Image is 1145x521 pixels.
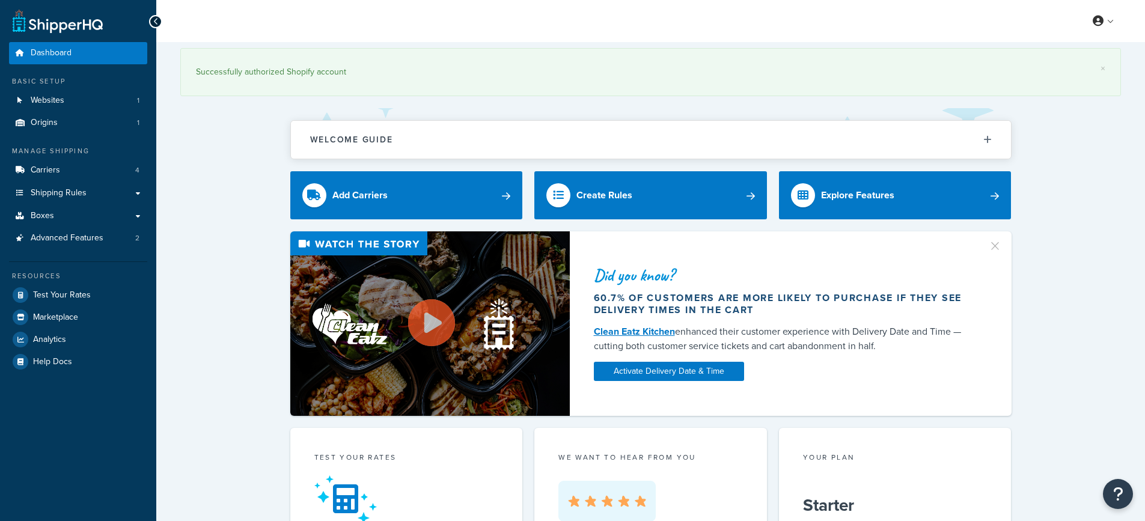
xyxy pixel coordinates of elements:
[594,324,675,338] a: Clean Eatz Kitchen
[1101,64,1105,73] a: ×
[332,187,388,204] div: Add Carriers
[803,452,988,466] div: Your Plan
[9,205,147,227] a: Boxes
[9,329,147,350] a: Analytics
[1103,479,1133,509] button: Open Resource Center
[9,76,147,87] div: Basic Setup
[196,64,1105,81] div: Successfully authorized Shopify account
[594,362,744,381] a: Activate Delivery Date & Time
[9,284,147,306] a: Test Your Rates
[137,118,139,128] span: 1
[31,211,54,221] span: Boxes
[137,96,139,106] span: 1
[135,233,139,243] span: 2
[9,159,147,181] a: Carriers4
[31,118,58,128] span: Origins
[821,187,894,204] div: Explore Features
[594,292,974,316] div: 60.7% of customers are more likely to purchase if they see delivery times in the cart
[9,306,147,328] a: Marketplace
[779,171,1012,219] a: Explore Features
[9,159,147,181] li: Carriers
[9,227,147,249] a: Advanced Features2
[33,290,91,300] span: Test Your Rates
[594,267,974,284] div: Did you know?
[9,112,147,134] a: Origins1
[9,227,147,249] li: Advanced Features
[290,171,523,219] a: Add Carriers
[534,171,767,219] a: Create Rules
[9,42,147,64] a: Dashboard
[576,187,632,204] div: Create Rules
[594,324,974,353] div: enhanced their customer experience with Delivery Date and Time — cutting both customer service ti...
[33,312,78,323] span: Marketplace
[31,48,72,58] span: Dashboard
[9,90,147,112] a: Websites1
[9,271,147,281] div: Resources
[558,452,743,463] p: we want to hear from you
[9,182,147,204] a: Shipping Rules
[31,165,60,175] span: Carriers
[135,165,139,175] span: 4
[9,351,147,373] a: Help Docs
[803,496,988,515] h5: Starter
[31,188,87,198] span: Shipping Rules
[9,90,147,112] li: Websites
[31,96,64,106] span: Websites
[33,357,72,367] span: Help Docs
[9,146,147,156] div: Manage Shipping
[33,335,66,345] span: Analytics
[310,135,393,144] h2: Welcome Guide
[290,231,570,416] img: Video thumbnail
[291,121,1011,159] button: Welcome Guide
[9,112,147,134] li: Origins
[31,233,103,243] span: Advanced Features
[314,452,499,466] div: Test your rates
